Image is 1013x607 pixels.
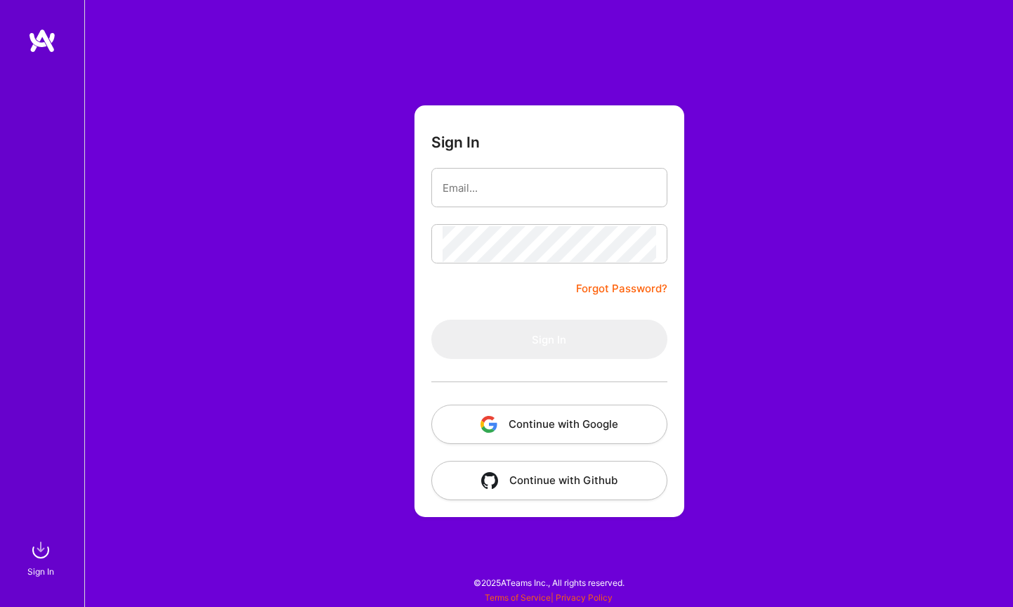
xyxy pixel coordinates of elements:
[481,472,498,489] img: icon
[84,565,1013,600] div: © 2025 ATeams Inc., All rights reserved.
[431,320,667,359] button: Sign In
[30,536,55,579] a: sign inSign In
[485,592,613,603] span: |
[27,536,55,564] img: sign in
[485,592,551,603] a: Terms of Service
[28,28,56,53] img: logo
[431,405,667,444] button: Continue with Google
[556,592,613,603] a: Privacy Policy
[431,133,480,151] h3: Sign In
[576,280,667,297] a: Forgot Password?
[27,564,54,579] div: Sign In
[481,416,497,433] img: icon
[431,461,667,500] button: Continue with Github
[443,170,656,206] input: Email...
